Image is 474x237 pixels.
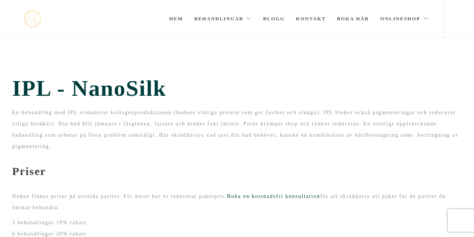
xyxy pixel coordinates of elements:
p: En behandling med IPL stimulerar kollagenproduktionen (hudens viktiga protein som ger fasthet och... [12,107,462,152]
a: Boka en kostnadsfri konsultation [227,193,320,199]
a: mjstudio mjstudio mjstudio [24,11,41,27]
span: - [12,152,17,165]
p: Nedan finnes priser på utvalda partier. För kurer har vi reducerat paketpris. för att skräddarsy ... [12,191,462,213]
b: Priser [12,165,46,177]
img: mjstudio [24,11,41,27]
span: IPL - NanoSilk [12,75,462,101]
